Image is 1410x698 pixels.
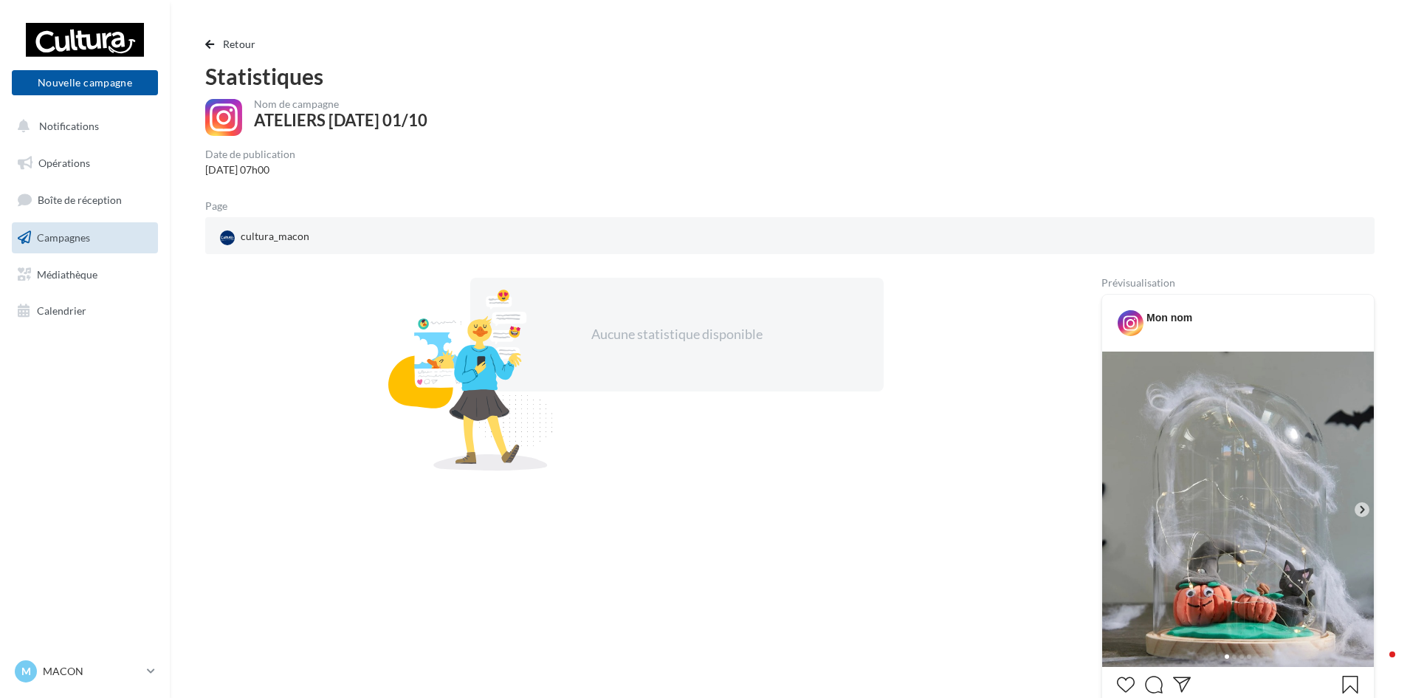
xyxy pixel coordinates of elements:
[223,38,256,50] span: Retour
[254,99,427,109] div: Nom de campagne
[205,65,1375,87] div: Statistiques
[1146,310,1192,325] div: Mon nom
[38,157,90,169] span: Opérations
[37,267,97,280] span: Médiathèque
[9,111,155,142] button: Notifications
[217,226,599,248] a: cultura_macon
[9,222,161,253] a: Campagnes
[205,35,262,53] button: Retour
[9,295,161,326] a: Calendrier
[12,657,158,685] a: M MACON
[254,112,427,129] div: ATELIERS [DATE] 01/10
[38,194,122,206] span: Boîte de réception
[205,201,239,211] div: Page
[205,162,295,177] div: [DATE] 07h00
[1117,676,1135,694] svg: J’aime
[9,184,161,216] a: Boîte de réception
[37,231,90,244] span: Campagnes
[1145,676,1163,694] svg: Commenter
[21,664,31,679] span: M
[217,226,312,248] div: cultura_macon
[1173,676,1191,694] svg: Partager la publication
[39,120,99,132] span: Notifications
[1341,676,1359,694] svg: Enregistrer
[1360,648,1395,683] iframe: Intercom live chat
[1101,278,1375,288] div: Prévisualisation
[9,259,161,290] a: Médiathèque
[37,304,86,317] span: Calendrier
[43,664,141,679] p: MACON
[205,149,295,160] div: Date de publication
[517,325,836,344] div: Aucune statistique disponible
[9,148,161,179] a: Opérations
[12,70,158,95] button: Nouvelle campagne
